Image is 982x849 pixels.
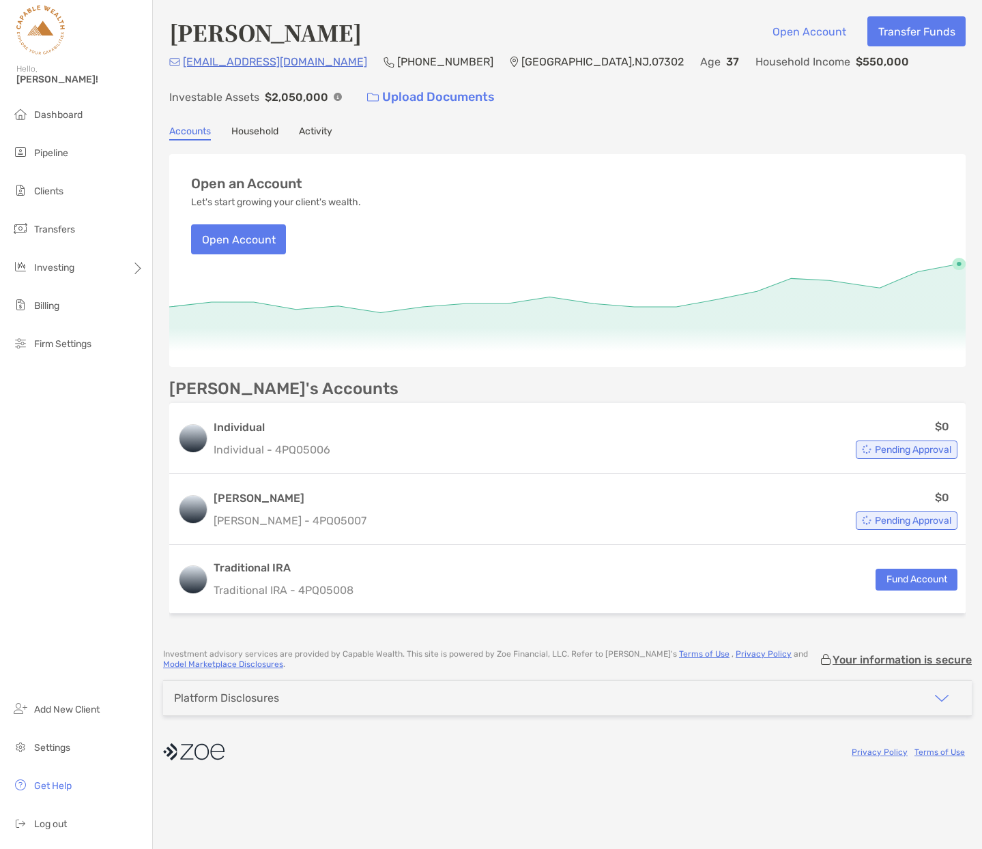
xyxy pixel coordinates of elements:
img: Info Icon [334,93,342,101]
p: $0 [935,489,949,506]
span: Investing [34,262,74,273]
img: Email Icon [169,58,180,66]
span: Pending Approval [875,446,951,453]
p: [EMAIL_ADDRESS][DOMAIN_NAME] [183,53,367,70]
img: settings icon [12,739,29,755]
span: Firm Settings [34,338,91,350]
h3: [PERSON_NAME] [214,490,366,507]
a: Accounts [169,125,211,140]
p: [GEOGRAPHIC_DATA] , NJ , 07302 [521,53,684,70]
img: logo account [179,566,207,593]
img: button icon [367,93,379,102]
img: investing icon [12,258,29,275]
div: Platform Disclosures [174,691,279,704]
span: Dashboard [34,109,83,121]
p: 37 [726,53,739,70]
p: $550,000 [856,53,909,70]
a: Upload Documents [358,83,504,112]
span: Add New Client [34,704,100,715]
a: Terms of Use [914,747,965,757]
span: Clients [34,185,63,197]
a: Privacy Policy [852,747,908,757]
span: Pending Approval [875,517,951,524]
img: dashboard icon [12,106,29,122]
p: $0 [935,418,949,435]
a: Model Marketplace Disclosures [163,659,283,669]
img: logout icon [12,815,29,831]
span: Pipeline [34,147,68,159]
p: Investable Assets [169,89,259,106]
button: Fund Account [876,569,957,591]
a: Activity [299,125,332,140]
p: Household Income [755,53,850,70]
span: Log out [34,818,67,830]
p: Investment advisory services are provided by Capable Wealth . This site is powered by Zoe Financi... [163,649,819,670]
span: [PERSON_NAME]! [16,74,144,85]
span: Get Help [34,780,72,792]
a: Terms of Use [679,649,730,659]
p: Traditional IRA - 4PQ05008 [214,582,353,599]
h3: Traditional IRA [214,560,353,576]
p: Your information is secure [833,653,972,666]
img: Account Status icon [862,516,871,525]
img: firm-settings icon [12,335,29,351]
h4: [PERSON_NAME] [169,16,362,48]
p: [PHONE_NUMBER] [397,53,493,70]
img: company logo [163,736,225,767]
button: Open Account [762,16,856,46]
img: logo account [179,496,207,523]
button: Transfer Funds [867,16,966,46]
a: Privacy Policy [736,649,792,659]
p: [PERSON_NAME] - 4PQ05007 [214,512,366,529]
img: icon arrow [934,690,950,706]
img: Location Icon [510,57,519,68]
p: Age [700,53,721,70]
img: Zoe Logo [16,5,65,55]
img: billing icon [12,297,29,313]
img: add_new_client icon [12,700,29,717]
a: Household [231,125,278,140]
img: get-help icon [12,777,29,793]
p: Individual - 4PQ05006 [214,441,330,458]
p: [PERSON_NAME]'s Accounts [169,381,399,398]
button: Open Account [191,224,286,254]
span: Transfers [34,224,75,235]
span: Settings [34,742,70,754]
img: logo account [179,425,207,452]
span: Billing [34,300,59,312]
img: transfers icon [12,220,29,237]
img: Account Status icon [862,445,871,454]
img: clients icon [12,182,29,198]
img: Phone Icon [384,57,394,68]
h3: Individual [214,419,330,436]
p: $2,050,000 [265,89,328,106]
img: pipeline icon [12,144,29,160]
p: Let's start growing your client's wealth. [191,197,361,208]
h3: Open an Account [191,176,302,192]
